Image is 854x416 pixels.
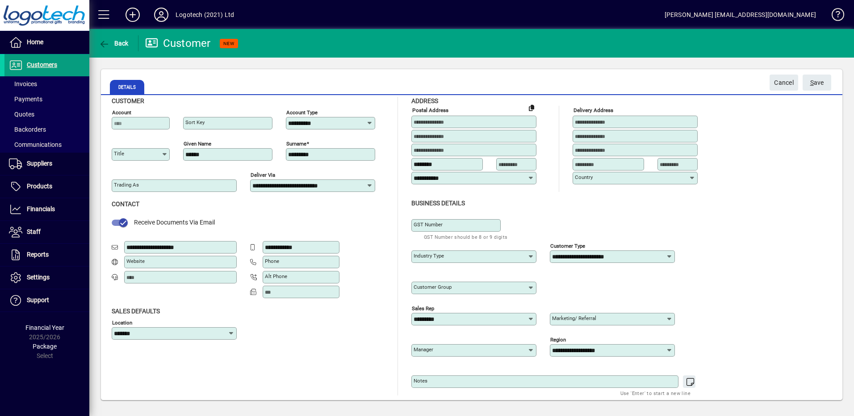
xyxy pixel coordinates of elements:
[4,153,89,175] a: Suppliers
[286,109,318,116] mat-label: Account Type
[33,343,57,350] span: Package
[803,75,831,91] button: Save
[110,80,144,94] span: Details
[112,200,139,208] span: Contact
[112,97,144,104] span: Customer
[4,76,89,92] a: Invoices
[414,378,427,384] mat-label: Notes
[9,126,46,133] span: Backorders
[118,7,147,23] button: Add
[552,315,596,321] mat-label: Marketing/ Referral
[176,8,234,22] div: Logotech (2021) Ltd
[9,80,37,87] span: Invoices
[286,141,306,147] mat-label: Surname
[825,2,843,31] a: Knowledge Base
[27,205,55,212] span: Financials
[27,274,50,281] span: Settings
[411,97,438,104] span: Address
[770,75,798,91] button: Cancel
[9,141,62,148] span: Communications
[620,388,691,398] mat-hint: Use 'Enter' to start a new line
[414,221,443,228] mat-label: GST Number
[114,182,139,188] mat-label: Trading as
[184,141,211,147] mat-label: Given name
[27,61,57,68] span: Customers
[414,253,444,259] mat-label: Industry type
[112,109,131,116] mat-label: Account
[27,296,49,304] span: Support
[99,40,129,47] span: Back
[96,35,131,51] button: Back
[4,122,89,137] a: Backorders
[810,79,814,86] span: S
[251,172,275,178] mat-label: Deliver via
[89,35,138,51] app-page-header-button: Back
[134,219,215,226] span: Receive Documents Via Email
[4,175,89,198] a: Products
[4,289,89,312] a: Support
[9,96,42,103] span: Payments
[424,232,508,242] mat-hint: GST Number should be 8 or 9 digits
[550,336,566,342] mat-label: Region
[265,273,287,279] mat-label: Alt Phone
[223,41,234,46] span: NEW
[9,111,34,118] span: Quotes
[112,308,160,315] span: Sales defaults
[524,100,539,115] button: Copy to Delivery address
[4,198,89,220] a: Financials
[185,119,205,125] mat-label: Sort key
[4,221,89,243] a: Staff
[4,107,89,122] a: Quotes
[414,284,452,290] mat-label: Customer group
[810,75,824,90] span: ave
[550,242,585,249] mat-label: Customer type
[411,200,465,207] span: Business details
[4,244,89,266] a: Reports
[27,160,52,167] span: Suppliers
[27,228,41,235] span: Staff
[126,258,145,264] mat-label: Website
[665,8,816,22] div: [PERSON_NAME] [EMAIL_ADDRESS][DOMAIN_NAME]
[25,324,64,331] span: Financial Year
[114,150,124,157] mat-label: Title
[774,75,794,90] span: Cancel
[265,258,279,264] mat-label: Phone
[27,251,49,258] span: Reports
[4,266,89,289] a: Settings
[575,174,593,180] mat-label: Country
[414,346,433,353] mat-label: Manager
[27,38,43,46] span: Home
[145,36,211,50] div: Customer
[27,183,52,190] span: Products
[4,92,89,107] a: Payments
[147,7,176,23] button: Profile
[4,137,89,152] a: Communications
[412,305,434,311] mat-label: Sales rep
[112,319,132,325] mat-label: Location
[4,31,89,54] a: Home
